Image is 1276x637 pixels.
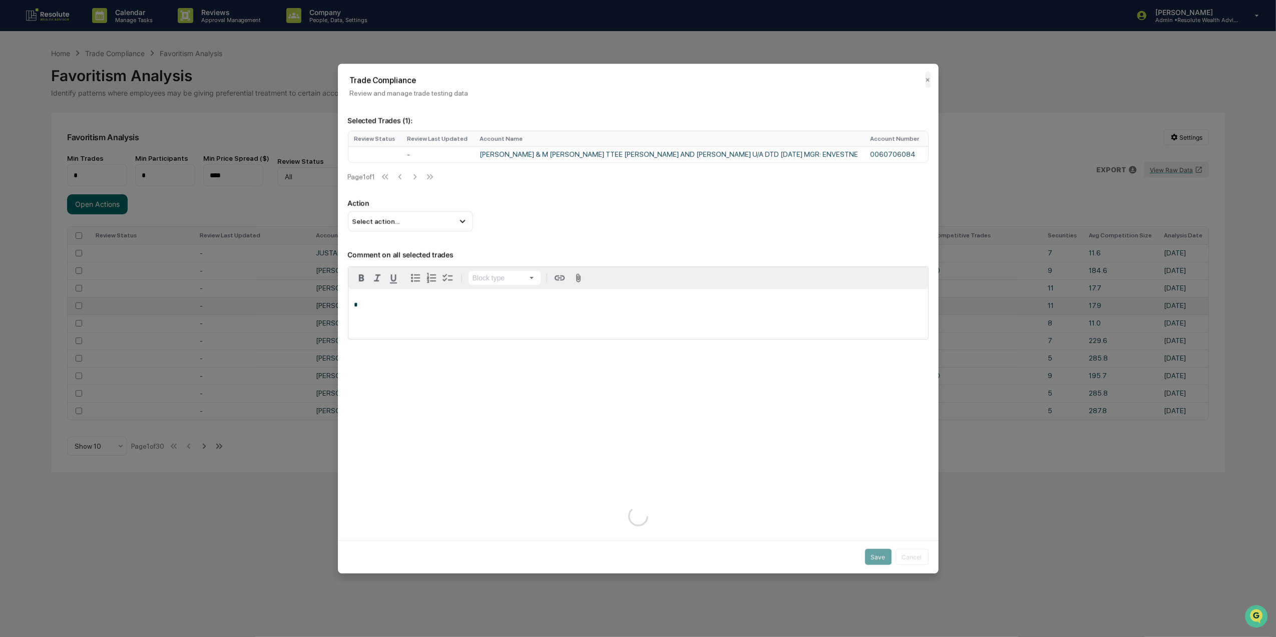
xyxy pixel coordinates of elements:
[369,270,385,286] button: Italic
[34,77,164,87] div: Start new chat
[474,131,865,146] th: Account Name
[348,238,929,259] p: Comment on all selected trades
[348,104,929,125] p: Selected Trades ( 1 ):
[353,270,369,286] button: Bold
[20,127,65,137] span: Preclearance
[348,199,929,207] p: Action
[1244,604,1271,631] iframe: Open customer support
[10,22,182,38] p: How can we help?
[926,131,1000,146] th: Average Performance
[926,72,931,88] button: ✕
[71,170,121,178] a: Powered byPylon
[570,271,587,285] button: Attach files
[350,89,927,97] p: Review and manage trade testing data
[83,127,124,137] span: Attestations
[401,146,474,162] td: -
[10,147,18,155] div: 🔎
[69,123,128,141] a: 🗄️Attestations
[73,128,81,136] div: 🗄️
[474,146,865,162] td: [PERSON_NAME] & M [PERSON_NAME] TTEE [PERSON_NAME] AND [PERSON_NAME] U/A DTD [DATE] MGR: ENVESTNE
[348,173,375,181] div: Page 1 of 1
[6,142,67,160] a: 🔎Data Lookup
[34,87,127,95] div: We're available if you need us!
[385,270,401,286] button: Underline
[20,146,63,156] span: Data Lookup
[100,170,121,178] span: Pylon
[926,146,1000,162] td: 75.45%
[865,146,926,162] td: 0060706084
[352,217,399,225] span: Select action...
[865,549,892,565] button: Save
[170,80,182,92] button: Start new chat
[6,123,69,141] a: 🖐️Preclearance
[10,77,28,95] img: 1746055101610-c473b297-6a78-478c-a979-82029cc54cd1
[348,131,401,146] th: Review Status
[896,549,929,565] button: Cancel
[469,271,541,285] button: Block type
[10,128,18,136] div: 🖐️
[350,76,927,85] h2: Trade Compliance
[401,131,474,146] th: Review Last Updated
[865,131,926,146] th: Account Number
